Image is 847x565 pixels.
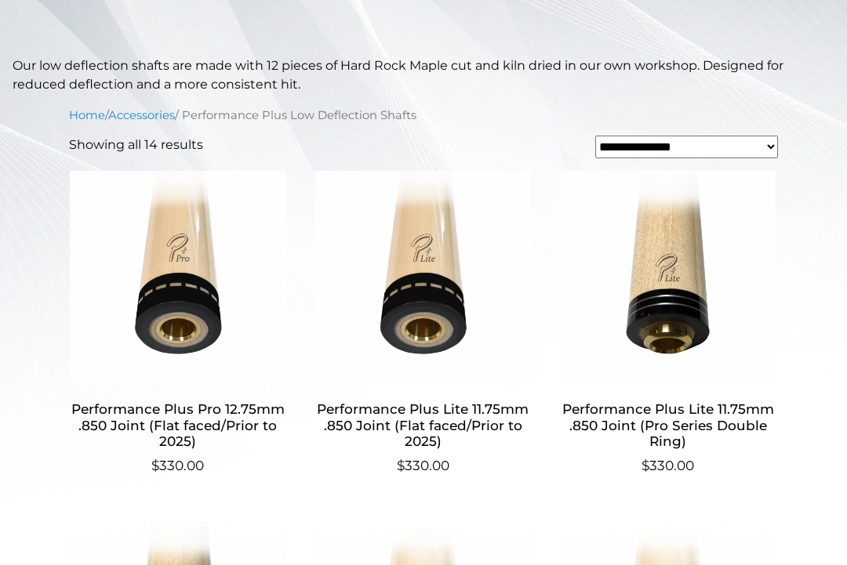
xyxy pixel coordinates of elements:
img: Performance Plus Lite 11.75mm .850 Joint (Pro Series Double Ring) [559,171,777,382]
bdi: 330.00 [397,458,449,473]
nav: Breadcrumb [69,107,778,124]
img: Performance Plus Pro 12.75mm .850 Joint (Flat faced/Prior to 2025) [69,171,287,382]
h2: Performance Plus Lite 11.75mm .850 Joint (Flat faced/Prior to 2025) [314,395,532,456]
bdi: 330.00 [642,458,694,473]
p: Showing all 14 results [69,136,203,154]
h2: Performance Plus Pro 12.75mm .850 Joint (Flat faced/Prior to 2025) [69,395,287,456]
img: Performance Plus Lite 11.75mm .850 Joint (Flat faced/Prior to 2025) [314,171,532,382]
span: $ [397,458,405,473]
h2: Performance Plus Lite 11.75mm .850 Joint (Pro Series Double Ring) [559,395,777,456]
span: $ [151,458,159,473]
a: Performance Plus Lite 11.75mm .850 Joint (Flat faced/Prior to 2025) $330.00 [314,171,532,476]
bdi: 330.00 [151,458,204,473]
select: Shop order [595,136,778,158]
a: Accessories [108,108,175,122]
a: Performance Plus Lite 11.75mm .850 Joint (Pro Series Double Ring) $330.00 [559,171,777,476]
span: $ [642,458,649,473]
p: Our low deflection shafts are made with 12 pieces of Hard Rock Maple cut and kiln dried in our ow... [13,56,834,94]
a: Home [69,108,105,122]
a: Performance Plus Pro 12.75mm .850 Joint (Flat faced/Prior to 2025) $330.00 [69,171,287,476]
